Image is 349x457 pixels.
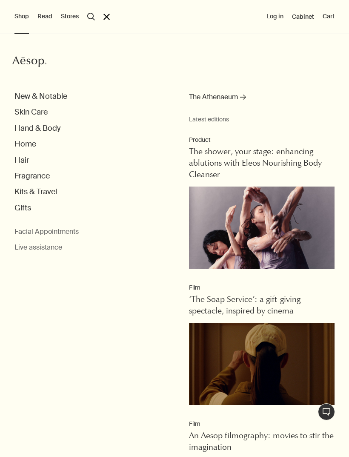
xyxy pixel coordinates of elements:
span: The Athenaeum [189,92,238,103]
p: Film [189,284,335,292]
p: Film [189,420,335,428]
a: The Athenaeum [189,92,246,107]
button: Close the Menu [103,14,110,20]
a: Film‘The Soap Service’: a gift-giving spectacle, inspired by cinemaRear view of someone knocking ... [189,284,335,407]
button: Chat en direct [318,403,335,420]
button: Live assistance [14,243,62,252]
a: Aesop [12,55,46,70]
button: Stores [61,12,79,21]
svg: Aesop [12,55,46,68]
button: Hair [14,155,29,165]
button: Gifts [14,203,31,213]
button: Read [37,12,52,21]
a: Facial Appointments [14,227,79,236]
button: Home [14,139,36,149]
a: ProductThe shower, your stage: enhancing ablutions with Eleos Nourishing Body CleanserDancers wea... [189,136,335,271]
button: Open search [87,13,95,20]
span: An Aesop filmography: movies to stir the imagination [189,432,334,452]
button: Shop [14,12,29,21]
button: Fragrance [14,171,50,181]
button: Kits & Travel [14,187,57,197]
small: Latest editions [189,115,335,123]
button: New & Notable [14,92,67,101]
button: Cart [323,12,335,21]
span: The shower, your stage: enhancing ablutions with Eleos Nourishing Body Cleanser [189,148,322,179]
span: ‘The Soap Service’: a gift-giving spectacle, inspired by cinema [189,296,300,316]
p: Product [189,136,335,144]
a: Cabinet [292,13,314,20]
button: Log in [266,12,283,21]
button: Skin Care [14,107,48,117]
button: Hand & Body [14,124,60,133]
